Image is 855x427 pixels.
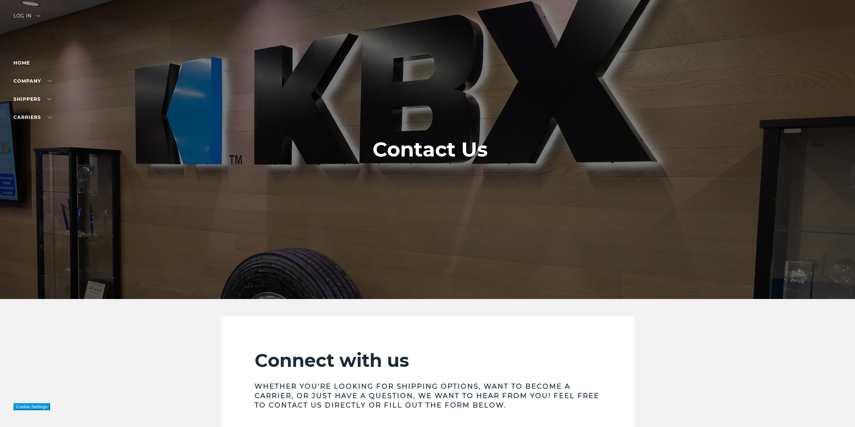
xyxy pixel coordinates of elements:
a: Company [13,78,52,84]
button: Cookie Settings [13,403,50,410]
a: Carriers [13,114,52,120]
img: kbx logo [402,13,453,43]
h3: Whether you're looking for shipping options, want to become a carrier, or just have a question, w... [255,382,601,410]
div: Log in [13,13,40,23]
h2: Connect with us [255,349,601,372]
a: SHIPPERS [13,96,51,102]
a: Home [13,60,30,66]
h1: Contact Us [373,138,488,161]
img: arrow [36,15,40,17]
